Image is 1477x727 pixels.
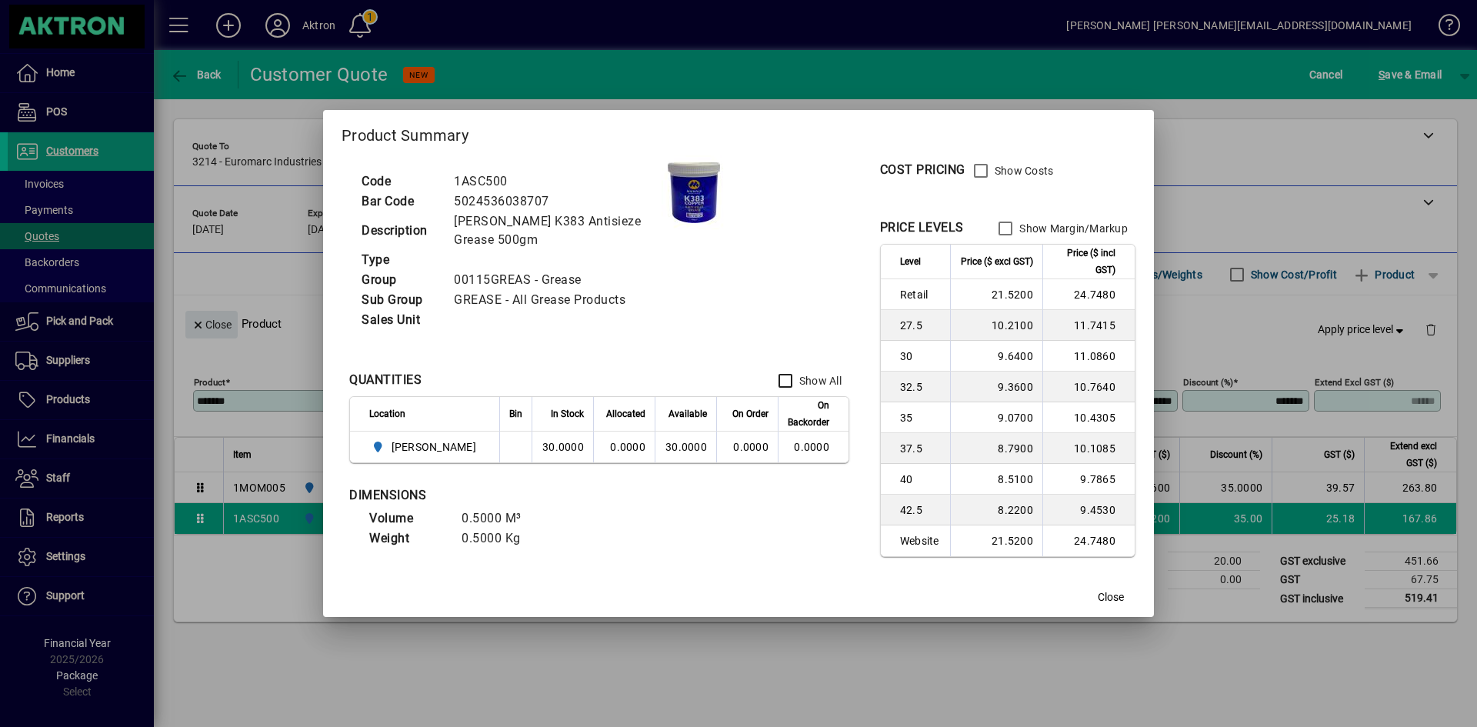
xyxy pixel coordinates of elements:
[1042,464,1135,495] td: 9.7865
[950,341,1042,372] td: 9.6400
[732,405,769,422] span: On Order
[1042,310,1135,341] td: 11.7415
[900,379,941,395] span: 32.5
[1016,221,1128,236] label: Show Margin/Markup
[1098,589,1124,605] span: Close
[354,192,446,212] td: Bar Code
[950,433,1042,464] td: 8.7900
[788,397,829,431] span: On Backorder
[446,192,662,212] td: 5024536038707
[796,373,842,389] label: Show All
[369,438,482,456] span: HAMILTON
[900,472,941,487] span: 40
[900,348,941,364] span: 30
[655,432,716,462] td: 30.0000
[1042,495,1135,525] td: 9.4530
[446,270,662,290] td: 00115GREAS - Grease
[369,405,405,422] span: Location
[354,250,446,270] td: Type
[392,439,476,455] span: [PERSON_NAME]
[551,405,584,422] span: In Stock
[323,110,1154,155] h2: Product Summary
[900,318,941,333] span: 27.5
[1042,372,1135,402] td: 10.7640
[880,161,965,179] div: COST PRICING
[668,405,707,422] span: Available
[662,155,726,232] img: contain
[354,290,446,310] td: Sub Group
[733,441,769,453] span: 0.0000
[606,405,645,422] span: Allocated
[354,270,446,290] td: Group
[509,405,522,422] span: Bin
[1042,341,1135,372] td: 11.0860
[880,218,964,237] div: PRICE LEVELS
[778,432,849,462] td: 0.0000
[1042,279,1135,310] td: 24.7480
[961,253,1033,270] span: Price ($ excl GST)
[950,495,1042,525] td: 8.2200
[900,502,941,518] span: 42.5
[532,432,593,462] td: 30.0000
[349,486,734,505] div: DIMENSIONS
[950,310,1042,341] td: 10.2100
[1042,433,1135,464] td: 10.1085
[900,533,941,549] span: Website
[446,172,662,192] td: 1ASC500
[1042,525,1135,556] td: 24.7480
[454,509,546,529] td: 0.5000 M³
[950,464,1042,495] td: 8.5100
[354,212,446,250] td: Description
[354,172,446,192] td: Code
[950,525,1042,556] td: 21.5200
[1052,245,1115,278] span: Price ($ incl GST)
[454,529,546,549] td: 0.5000 Kg
[446,290,662,310] td: GREASE - All Grease Products
[900,410,941,425] span: 35
[1042,402,1135,433] td: 10.4305
[349,371,422,389] div: QUANTITIES
[950,402,1042,433] td: 9.0700
[950,372,1042,402] td: 9.3600
[362,509,454,529] td: Volume
[900,253,921,270] span: Level
[354,310,446,330] td: Sales Unit
[362,529,454,549] td: Weight
[446,212,662,250] td: [PERSON_NAME] K383 Antisieze Grease 500gm
[900,441,941,456] span: 37.5
[950,279,1042,310] td: 21.5200
[992,163,1054,178] label: Show Costs
[593,432,655,462] td: 0.0000
[900,287,941,302] span: Retail
[1086,583,1135,611] button: Close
